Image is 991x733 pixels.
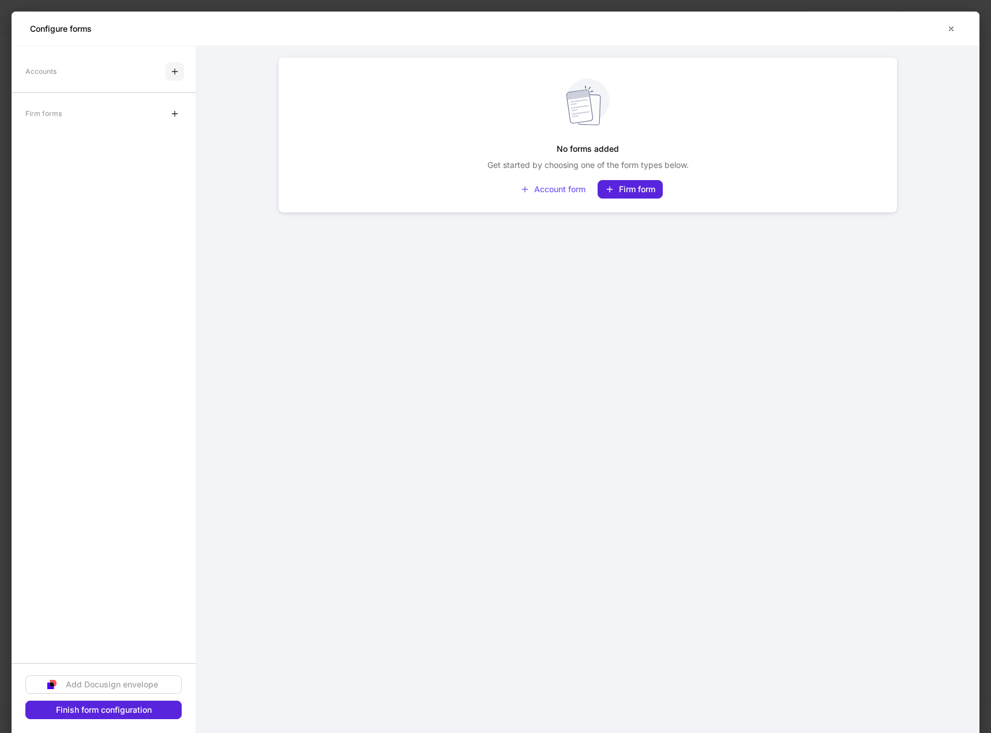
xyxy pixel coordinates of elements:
[30,23,92,35] h5: Configure forms
[598,180,663,199] button: Firm form
[25,61,57,81] div: Accounts
[520,185,585,194] div: Account form
[513,180,593,199] button: Account form
[56,706,152,714] div: Finish form configuration
[557,139,619,159] h5: No forms added
[605,185,655,194] div: Firm form
[25,701,182,719] button: Finish form configuration
[25,103,62,124] div: Firm forms
[487,159,689,171] p: Get started by choosing one of the form types below.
